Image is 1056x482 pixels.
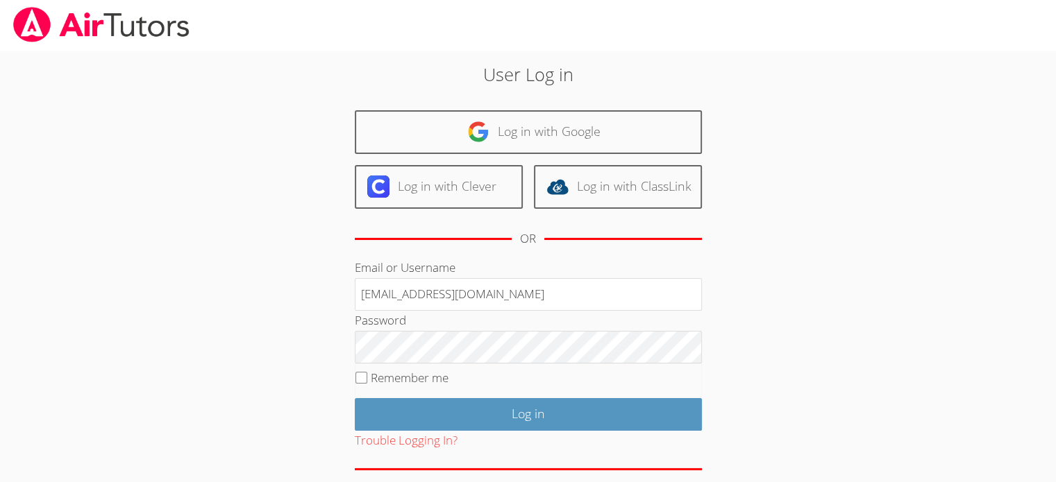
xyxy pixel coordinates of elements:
img: airtutors_banner-c4298cdbf04f3fff15de1276eac7730deb9818008684d7c2e4769d2f7ddbe033.png [12,7,191,42]
input: Log in [355,398,702,431]
a: Log in with Google [355,110,702,154]
img: classlink-logo-d6bb404cc1216ec64c9a2012d9dc4662098be43eaf13dc465df04b49fa7ab582.svg [546,175,569,198]
label: Email or Username [355,259,455,275]
label: Password [355,312,406,328]
button: Trouble Logging In? [355,431,458,451]
img: google-logo-50288ca7cdecda66e5e0955fdab243c47b7ad437acaf1139b6f446037453330a.svg [467,121,489,143]
img: clever-logo-6eab21bc6e7a338710f1a6ff85c0baf02591cd810cc4098c63d3a4b26e2feb20.svg [367,175,389,198]
a: Log in with ClassLink [534,165,702,209]
div: OR [520,229,536,249]
h2: User Log in [243,61,813,87]
a: Log in with Clever [355,165,523,209]
label: Remember me [371,370,449,386]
